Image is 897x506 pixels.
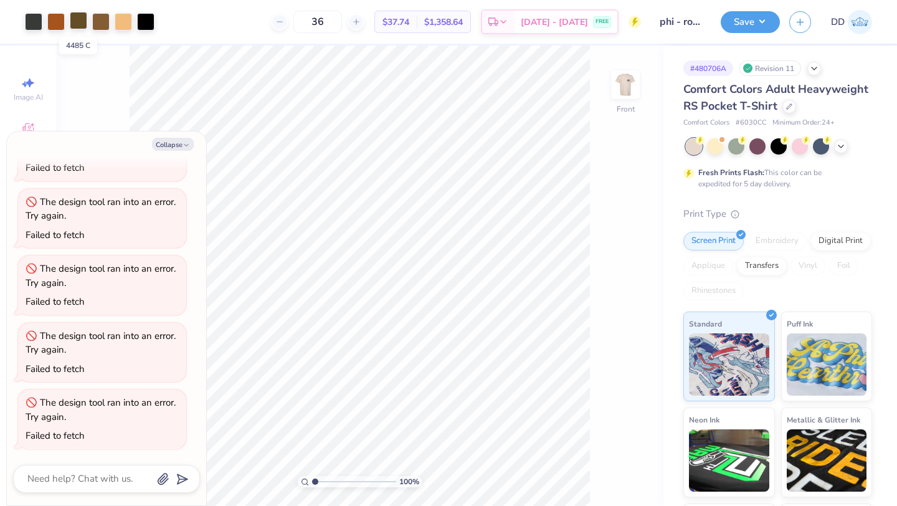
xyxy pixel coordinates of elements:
div: Applique [683,257,733,275]
div: Vinyl [790,257,825,275]
strong: Fresh Prints Flash: [698,168,764,178]
input: Untitled Design [650,9,711,34]
div: Transfers [737,257,787,275]
img: Neon Ink [689,429,769,492]
div: # 480706A [683,60,733,76]
div: The design tool ran into an error. Try again. [26,196,176,222]
span: # 6030CC [736,118,766,128]
div: The design tool ran into an error. Try again. [26,396,176,423]
span: Comfort Colors [683,118,729,128]
div: Print Type [683,207,872,221]
span: DD [831,15,845,29]
img: Metallic & Glitter Ink [787,429,867,492]
div: Rhinestones [683,282,744,300]
div: Failed to fetch [26,295,85,308]
span: Minimum Order: 24 + [772,118,835,128]
button: Collapse [152,138,194,151]
div: The design tool ran into an error. Try again. [26,330,176,356]
div: The design tool ran into an error. Try again. [26,262,176,289]
span: $1,358.64 [424,16,463,29]
div: Failed to fetch [26,363,85,375]
div: This color can be expedited for 5 day delivery. [698,167,852,189]
span: Metallic & Glitter Ink [787,413,860,426]
span: 100 % [399,476,419,487]
div: Failed to fetch [26,161,85,174]
span: Image AI [14,92,43,102]
div: Failed to fetch [26,429,85,442]
a: DD [831,10,872,34]
span: Neon Ink [689,413,719,426]
div: Foil [829,257,858,275]
span: [DATE] - [DATE] [521,16,588,29]
button: Save [721,11,780,33]
span: Puff Ink [787,317,813,330]
div: Embroidery [747,232,807,251]
img: Front [613,72,638,97]
span: Standard [689,317,722,330]
img: Derek Dejon [848,10,872,34]
span: FREE [596,17,609,26]
img: Standard [689,333,769,396]
div: Revision 11 [739,60,801,76]
div: Screen Print [683,232,744,251]
div: Failed to fetch [26,229,85,241]
div: Front [617,103,635,115]
div: 4485 C [59,37,97,54]
input: – – [293,11,342,33]
img: Puff Ink [787,333,867,396]
span: Comfort Colors Adult Heavyweight RS Pocket T-Shirt [683,82,868,113]
div: Digital Print [810,232,871,251]
span: $37.74 [382,16,409,29]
